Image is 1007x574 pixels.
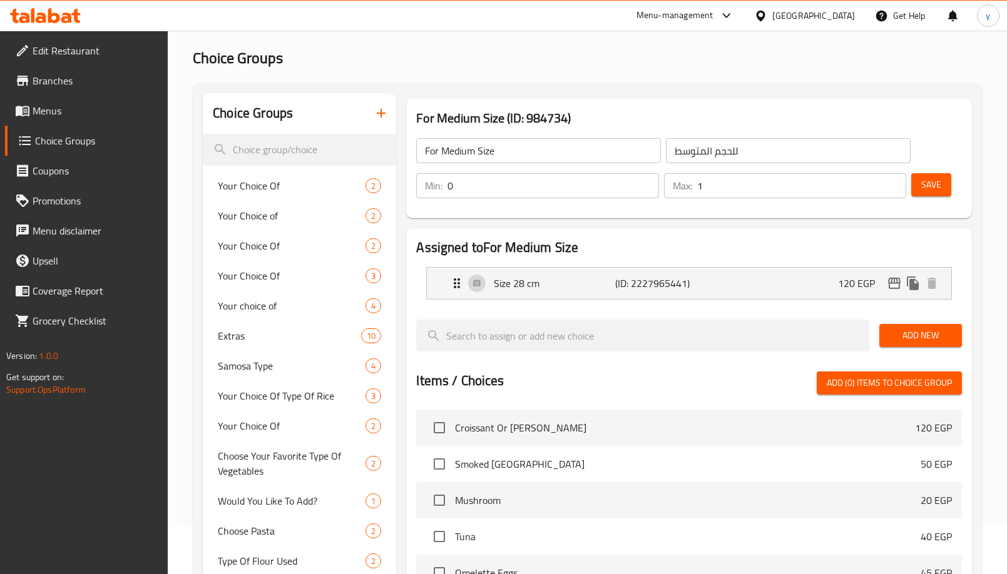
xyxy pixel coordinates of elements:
span: Extras [218,328,361,343]
span: Edit Restaurant [33,43,158,58]
div: Choices [365,493,381,508]
button: Add (0) items to choice group [817,371,962,395]
span: Your Choice Of [218,238,365,253]
a: Coupons [5,156,168,186]
a: Coverage Report [5,276,168,306]
span: 4 [366,360,381,372]
button: duplicate [904,274,923,293]
span: Select choice [426,523,452,550]
span: Coverage Report [33,283,158,298]
div: Choices [365,208,381,223]
span: Samosa Type [218,358,365,373]
div: Choices [365,358,381,373]
a: Choice Groups [5,126,168,156]
p: 120 EGP [838,276,885,291]
span: 4 [366,300,381,312]
div: Your choice of4 [203,291,396,321]
div: Your Choice Of3 [203,261,396,291]
button: Add New [879,324,962,347]
a: Upsell [5,246,168,276]
span: Your choice of [218,298,365,313]
span: Promotions [33,193,158,208]
div: Samosa Type4 [203,351,396,381]
p: 20 EGP [921,493,952,508]
span: 1.0.0 [39,348,58,364]
li: Expand [416,262,962,305]
div: Choose Pasta2 [203,516,396,546]
div: Choices [365,456,381,471]
h2: Items / Choices [416,371,504,390]
span: Get support on: [6,369,64,385]
span: 2 [366,180,381,192]
span: 2 [366,458,381,470]
p: 50 EGP [921,456,952,471]
span: Branches [33,73,158,88]
span: Add (0) items to choice group [827,375,952,391]
span: y [986,9,990,23]
span: Grocery Checklist [33,313,158,328]
span: Would You Like To Add? [218,493,365,508]
a: Branches [5,66,168,96]
span: Coupons [33,163,158,178]
span: Type Of Flour Used [218,553,365,568]
h2: Assigned to For Medium Size [416,238,962,257]
div: Choices [365,388,381,403]
p: Max: [673,178,692,193]
a: Promotions [5,186,168,216]
div: Your Choice Of2 [203,411,396,441]
input: search [416,320,869,351]
span: Save [921,177,941,193]
a: Support.OpsPlatform [6,381,86,398]
span: 2 [366,420,381,432]
span: 2 [366,525,381,537]
span: Your Choice Of [218,268,365,283]
a: Menus [5,96,168,126]
div: Your Choice Of2 [203,171,396,201]
a: Menu disclaimer [5,216,168,246]
div: Your Choice Of Type Of Rice3 [203,381,396,411]
button: Save [911,173,951,196]
span: Menus [33,103,158,118]
div: Choices [365,178,381,193]
span: Menu disclaimer [33,223,158,238]
span: Choice Groups [193,44,283,72]
button: edit [885,274,904,293]
button: delete [923,274,941,293]
h2: Choice Groups [213,104,293,123]
span: Your Choice Of [218,418,365,433]
span: Version: [6,348,37,364]
div: Menu-management [636,8,713,23]
div: Your Choice of2 [203,201,396,231]
span: Choose Pasta [218,523,365,538]
div: Expand [427,268,951,299]
div: [GEOGRAPHIC_DATA] [772,9,855,23]
div: Would You Like To Add?1 [203,486,396,516]
span: 3 [366,390,381,402]
span: Mushroom [455,493,921,508]
a: Edit Restaurant [5,36,168,66]
div: Choices [365,268,381,283]
div: Your Choice Of2 [203,231,396,261]
span: Smoked [GEOGRAPHIC_DATA] [455,456,921,471]
a: Grocery Checklist [5,306,168,336]
span: Tuna [455,529,921,544]
div: Choices [365,238,381,253]
span: Select choice [426,451,452,477]
span: 1 [366,495,381,507]
p: (ID: 2227965441) [615,276,696,291]
div: Choices [365,418,381,433]
span: 3 [366,270,381,282]
p: Size 28 cm [494,276,615,291]
p: 40 EGP [921,529,952,544]
span: 2 [366,210,381,222]
p: Min: [425,178,442,193]
span: Upsell [33,253,158,268]
input: search [203,134,396,166]
span: Your Choice Of [218,178,365,193]
span: Add New [889,328,952,343]
h3: For Medium Size (ID: 984734) [416,108,962,128]
span: Your Choice of [218,208,365,223]
span: Choice Groups [35,133,158,148]
span: 10 [362,330,381,342]
span: 2 [366,555,381,567]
